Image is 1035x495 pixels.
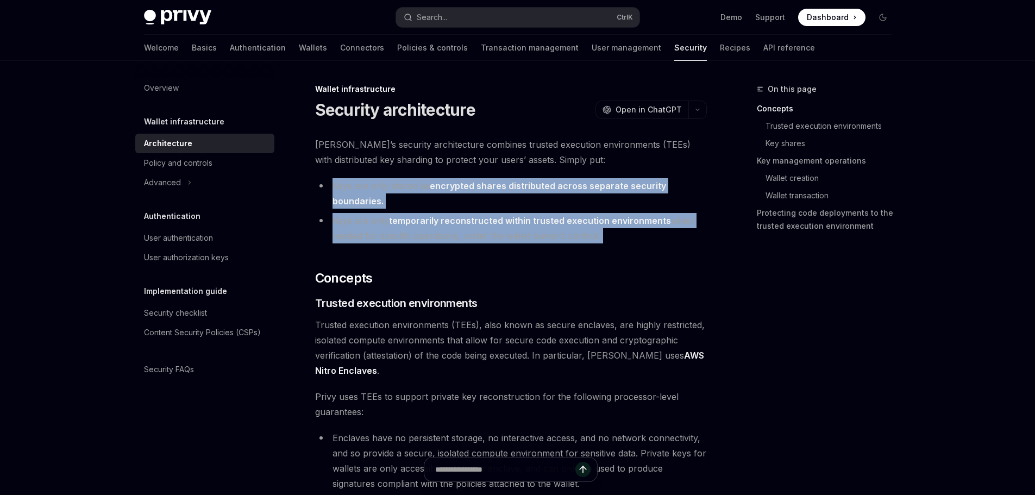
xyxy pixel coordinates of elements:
[144,10,211,25] img: dark logo
[389,215,671,226] strong: temporarily reconstructed within trusted execution environments
[144,326,261,339] div: Content Security Policies (CSPs)
[144,115,224,128] h5: Wallet infrastructure
[575,462,591,477] button: Send message
[144,156,212,170] div: Policy and controls
[674,35,707,61] a: Security
[397,35,468,61] a: Policies & controls
[757,100,900,117] a: Concepts
[135,360,274,379] a: Security FAQs
[144,231,213,245] div: User authentication
[396,8,639,27] button: Search...CtrlK
[144,363,194,376] div: Security FAQs
[144,306,207,319] div: Security checklist
[315,317,707,378] span: Trusted execution environments (TEEs), also known as secure enclaves, are highly restricted, isol...
[757,204,900,235] a: Protecting code deployments to the trusted execution environment
[757,152,900,170] a: Key management operations
[144,251,229,264] div: User authorization keys
[315,296,478,311] span: Trusted execution environments
[144,210,200,223] h5: Authentication
[755,12,785,23] a: Support
[617,13,633,22] span: Ctrl K
[315,100,475,120] h1: Security architecture
[417,11,447,24] div: Search...
[315,178,707,209] li: Keys are only stored as
[720,12,742,23] a: Demo
[616,104,682,115] span: Open in ChatGPT
[135,173,197,192] button: Advanced
[720,35,750,61] a: Recipes
[230,35,286,61] a: Authentication
[315,137,707,167] span: [PERSON_NAME]’s security architecture combines trusted execution environments (TEEs) with distrib...
[757,135,900,152] a: Key shares
[763,35,815,61] a: API reference
[144,176,181,189] div: Advanced
[340,35,384,61] a: Connectors
[315,389,707,419] span: Privy uses TEEs to support private key reconstruction for the following processor-level guarantees:
[333,180,666,206] strong: encrypted shares distributed across separate security boundaries.
[144,82,179,95] div: Overview
[144,35,179,61] a: Welcome
[135,78,274,98] a: Overview
[757,117,900,135] a: Trusted execution environments
[592,35,661,61] a: User management
[315,270,373,287] span: Concepts
[144,137,192,150] div: Architecture
[315,213,707,243] li: Keys are only when needed for specific operations, under the wallet owner’s control.
[798,9,865,26] a: Dashboard
[595,101,688,119] button: Open in ChatGPT
[135,323,274,342] a: Content Security Policies (CSPs)
[135,228,274,248] a: User authentication
[315,84,707,95] div: Wallet infrastructure
[299,35,327,61] a: Wallets
[135,248,274,267] a: User authorization keys
[135,134,274,153] a: Architecture
[768,83,817,96] span: On this page
[315,430,707,491] li: Enclaves have no persistent storage, no interactive access, and no network connectivity, and so p...
[757,187,900,204] a: Wallet transaction
[481,35,579,61] a: Transaction management
[435,458,575,481] input: Ask a question...
[192,35,217,61] a: Basics
[135,303,274,323] a: Security checklist
[874,9,892,26] button: Toggle dark mode
[757,170,900,187] a: Wallet creation
[135,153,274,173] a: Policy and controls
[144,285,227,298] h5: Implementation guide
[807,12,849,23] span: Dashboard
